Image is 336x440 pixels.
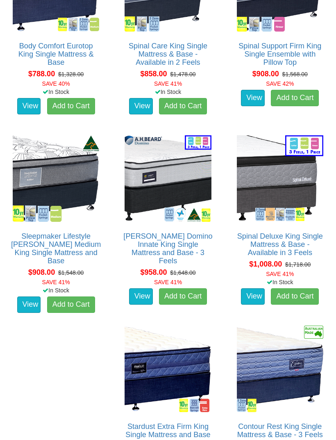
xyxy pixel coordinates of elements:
span: $958.00 [140,268,167,276]
img: Sleepmaker Lifestyle Murray Medium King Single Mattress and Base [11,133,101,224]
span: $858.00 [140,70,167,78]
a: Add to Cart [47,296,95,313]
a: Add to Cart [47,98,95,114]
a: View [17,98,41,114]
a: Add to Cart [159,288,207,305]
a: Sleepmaker Lifestyle [PERSON_NAME] Medium King Single Mattress and Base [11,232,101,265]
a: View [241,90,265,106]
a: View [17,296,41,313]
img: Contour Rest King Single Mattress & Base - 3 Feels [235,324,325,414]
img: A.H Beard Domino Innate King Single Mattress and Base - 3 Feels [123,133,213,224]
del: $1,718.00 [285,261,311,268]
a: Body Comfort Eurotop King Single Mattress & Base [18,42,94,66]
a: View [129,98,153,114]
font: SAVE 41% [42,279,70,285]
a: Spinal Deluxe King Single Mattress & Base - Available in 3 Feels [237,232,323,257]
del: $1,548.00 [58,269,84,276]
font: SAVE 41% [266,271,294,277]
del: $1,648.00 [170,269,195,276]
a: Add to Cart [159,98,207,114]
div: In Stock [229,278,331,286]
div: In Stock [116,88,219,96]
span: $1,008.00 [249,260,282,268]
a: [PERSON_NAME] Domino Innate King Single Mattress and Base - 3 Feels [123,232,212,265]
div: In Stock [5,88,107,96]
a: View [129,288,153,305]
font: SAVE 40% [42,80,70,87]
a: Spinal Care King Single Mattress & Base - Available in 2 Feels [129,42,207,66]
font: SAVE 41% [154,279,182,285]
font: SAVE 41% [154,80,182,87]
del: $1,568.00 [282,71,308,78]
a: Stardust Extra Firm King Single Mattress and Base [125,422,210,439]
img: Stardust Extra Firm King Single Mattress and Base [123,324,213,414]
a: Contour Rest King Single Mattress & Base - 3 Feels [237,422,323,439]
span: $788.00 [28,70,55,78]
del: $1,328.00 [58,71,84,78]
div: In Stock [5,286,107,294]
a: Spinal Support Firm King Single Ensemble with Pillow Top [238,42,321,66]
img: Spinal Deluxe King Single Mattress & Base - Available in 3 Feels [235,133,325,224]
a: View [241,288,265,305]
a: Add to Cart [271,90,319,106]
a: Add to Cart [271,288,319,305]
span: $908.00 [252,70,279,78]
del: $1,478.00 [170,71,195,78]
span: $908.00 [28,268,55,276]
font: SAVE 42% [266,80,294,87]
